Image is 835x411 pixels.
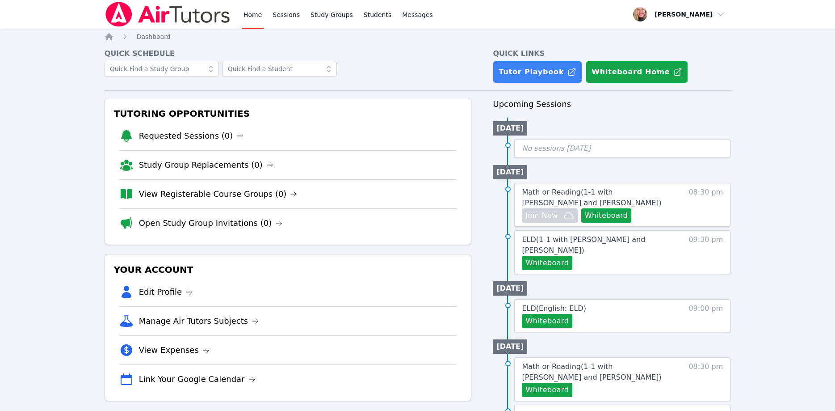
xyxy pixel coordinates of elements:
button: Join Now [522,208,577,223]
a: Requested Sessions (0) [139,130,244,142]
a: Link Your Google Calendar [139,373,256,386]
h4: Quick Schedule [105,48,472,59]
button: Whiteboard [522,383,572,397]
h3: Upcoming Sessions [493,98,730,110]
h3: Tutoring Opportunities [112,106,464,122]
span: 08:30 pm [688,361,723,397]
button: Whiteboard [522,256,572,270]
a: View Expenses [139,344,210,356]
li: [DATE] [493,121,527,136]
span: Math or Reading ( 1-1 with [PERSON_NAME] and [PERSON_NAME] ) [522,188,661,207]
input: Quick Find a Student [222,61,337,77]
span: ELD ( 1-1 with [PERSON_NAME] and [PERSON_NAME] ) [522,235,645,254]
span: Messages [402,10,433,19]
button: Whiteboard Home [586,61,688,83]
button: Whiteboard [522,314,572,328]
a: Study Group Replacements (0) [139,159,273,171]
li: [DATE] [493,281,527,296]
span: Dashboard [137,33,171,40]
a: Math or Reading(1-1 with [PERSON_NAME] and [PERSON_NAME]) [522,361,672,383]
span: 09:00 pm [688,303,723,328]
span: 09:30 pm [688,234,723,270]
a: Math or Reading(1-1 with [PERSON_NAME] and [PERSON_NAME]) [522,187,672,208]
a: Tutor Playbook [493,61,582,83]
a: ELD(English: ELD) [522,303,586,314]
li: [DATE] [493,165,527,179]
input: Quick Find a Study Group [105,61,219,77]
a: Open Study Group Invitations (0) [139,217,283,229]
nav: Breadcrumb [105,32,731,41]
a: Dashboard [137,32,171,41]
h4: Quick Links [493,48,730,59]
span: Math or Reading ( 1-1 with [PERSON_NAME] and [PERSON_NAME] ) [522,362,661,381]
li: [DATE] [493,339,527,354]
span: ELD ( English: ELD ) [522,304,586,313]
span: 08:30 pm [688,187,723,223]
span: Join Now [525,210,558,221]
h3: Your Account [112,262,464,278]
a: Edit Profile [139,286,193,298]
a: View Registerable Course Groups (0) [139,188,298,200]
span: No sessions [DATE] [522,144,591,153]
a: ELD(1-1 with [PERSON_NAME] and [PERSON_NAME]) [522,234,672,256]
a: Manage Air Tutors Subjects [139,315,259,327]
button: Whiteboard [581,208,632,223]
img: Air Tutors [105,2,231,27]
